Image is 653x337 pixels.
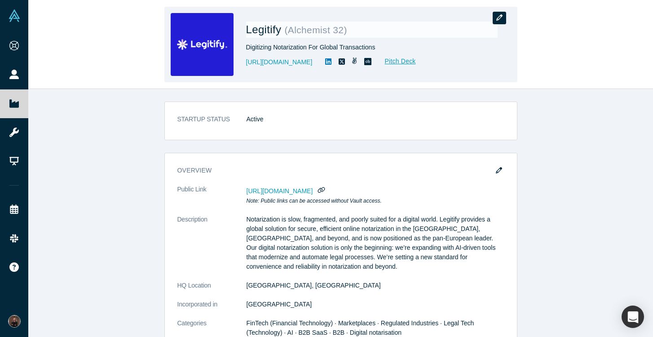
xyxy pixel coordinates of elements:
img: Aida Lutaj's Account [8,315,21,328]
dd: [GEOGRAPHIC_DATA], [GEOGRAPHIC_DATA] [247,281,504,290]
em: Note: Public links can be accessed without Vault access. [247,198,382,204]
a: Pitch Deck [375,56,416,67]
dt: Incorporated in [177,300,247,319]
span: Legitify [246,23,285,35]
p: Notarization is slow, fragmented, and poorly suited for a digital world. Legitify provides a glob... [247,215,504,271]
div: Digitizing Notarization For Global Transactions [246,43,498,52]
span: [URL][DOMAIN_NAME] [247,187,313,195]
dd: Active [247,115,504,124]
dt: HQ Location [177,281,247,300]
img: Alchemist Vault Logo [8,9,21,22]
dt: STARTUP STATUS [177,115,247,133]
span: Public Link [177,185,207,194]
dd: [GEOGRAPHIC_DATA] [247,300,504,309]
span: FinTech (Financial Technology) · Marketplaces · Regulated Industries · Legal Tech (Technology) · ... [247,319,474,336]
dt: Description [177,215,247,281]
img: Legitify's Logo [171,13,234,76]
small: ( Alchemist 32 ) [284,25,347,35]
a: [URL][DOMAIN_NAME] [246,58,313,67]
h3: overview [177,166,492,175]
